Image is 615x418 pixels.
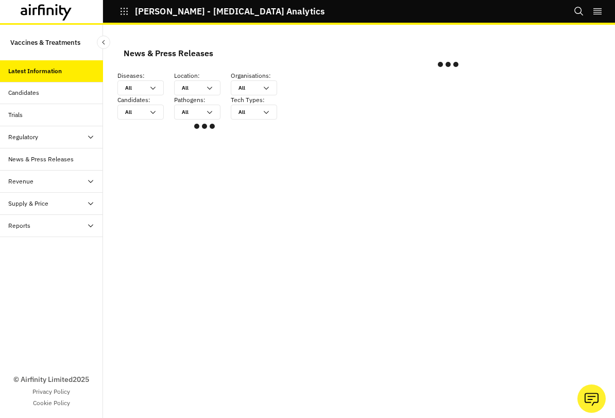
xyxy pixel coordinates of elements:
div: Trials [8,110,23,120]
div: Latest Information [8,66,62,76]
button: Ask our analysts [577,384,606,413]
button: Search [574,3,584,20]
p: Location : [174,71,231,80]
button: Close Sidebar [97,36,110,49]
p: [PERSON_NAME] - [MEDICAL_DATA] Analytics [135,7,324,16]
p: Diseases : [117,71,174,80]
div: News & Press Releases [8,155,74,164]
div: Reports [8,221,30,230]
p: Tech Types : [231,95,287,105]
div: Regulatory [8,132,38,142]
div: News & Press Releases [124,45,213,61]
a: Privacy Policy [32,387,70,396]
div: Supply & Price [8,199,48,208]
button: [PERSON_NAME] - [MEDICAL_DATA] Analytics [119,3,324,20]
div: Revenue [8,177,33,186]
p: Pathogens : [174,95,231,105]
div: Candidates [8,88,39,97]
p: Organisations : [231,71,287,80]
p: © Airfinity Limited 2025 [13,374,89,385]
p: Candidates : [117,95,174,105]
p: Vaccines & Treatments [10,33,80,52]
a: Cookie Policy [33,398,70,408]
